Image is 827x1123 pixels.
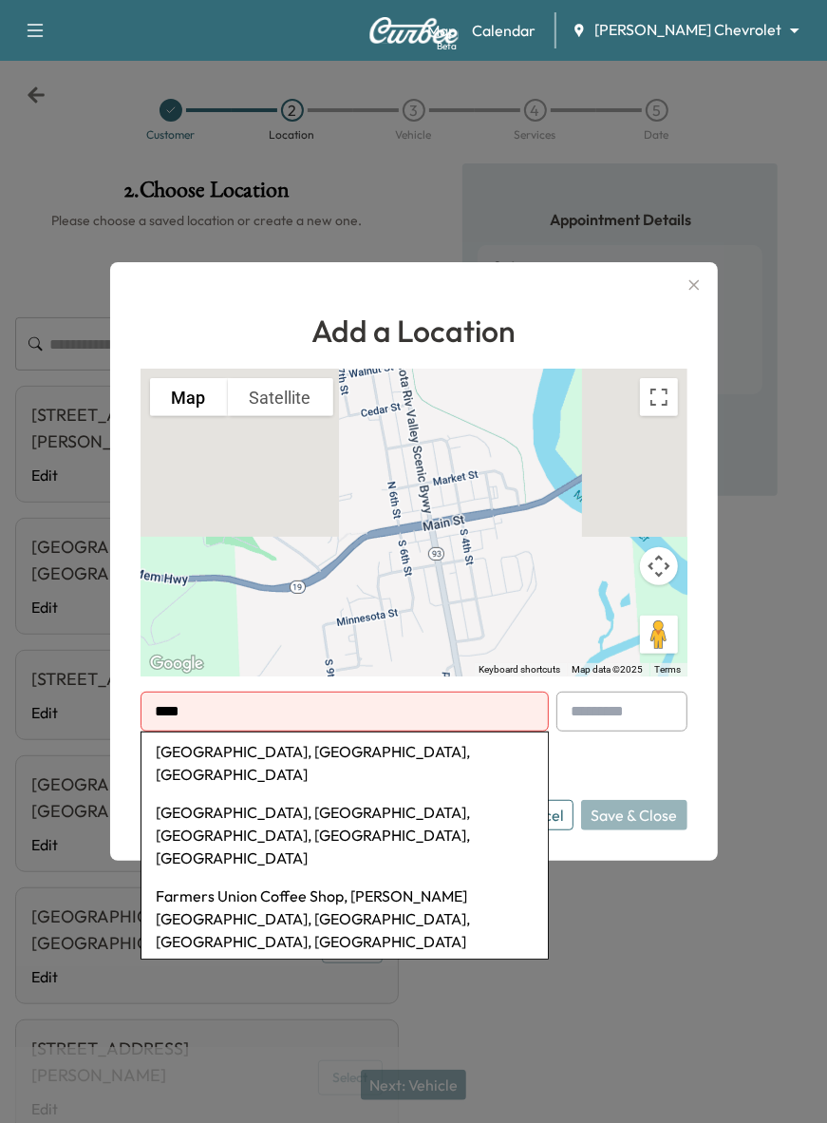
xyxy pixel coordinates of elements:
button: Show street map [150,378,228,416]
button: Drag Pegman onto the map to open Street View [640,616,678,654]
span: [PERSON_NAME] Chevrolet [594,19,781,41]
button: Keyboard shortcuts [479,663,561,676]
a: MapBeta [427,19,457,42]
button: Map camera controls [640,547,678,585]
li: Farmers Union Coffee Shop, [PERSON_NAME][GEOGRAPHIC_DATA], [GEOGRAPHIC_DATA], [GEOGRAPHIC_DATA], ... [141,877,548,961]
a: Terms (opens in new tab) [655,664,682,675]
button: Toggle fullscreen view [640,378,678,416]
li: [GEOGRAPHIC_DATA], [GEOGRAPHIC_DATA], [GEOGRAPHIC_DATA], [GEOGRAPHIC_DATA], [GEOGRAPHIC_DATA] [141,793,548,877]
span: Map data ©2025 [573,664,644,675]
div: Beta [437,39,457,53]
a: Calendar [472,19,536,42]
a: Open this area in Google Maps (opens a new window) [145,652,208,676]
img: Google [145,652,208,676]
li: [GEOGRAPHIC_DATA], [GEOGRAPHIC_DATA], [GEOGRAPHIC_DATA] [141,733,548,793]
img: Curbee Logo [368,17,460,44]
h1: Add a Location [141,308,687,353]
button: Show satellite imagery [228,378,333,416]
